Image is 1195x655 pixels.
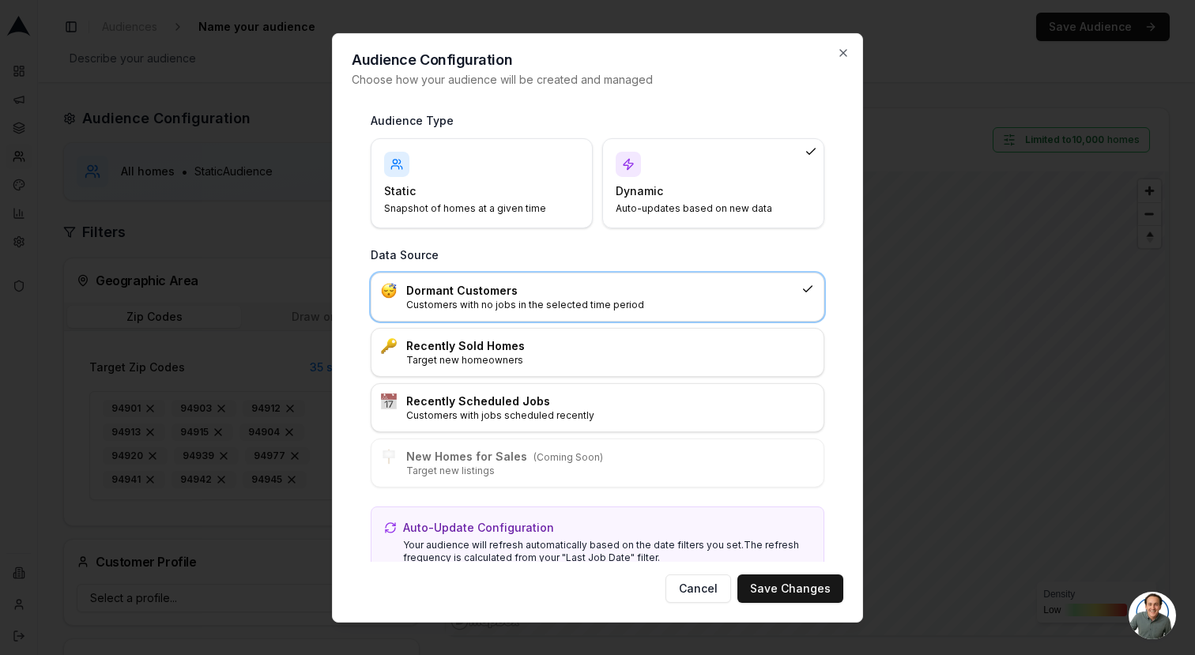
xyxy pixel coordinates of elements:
p: Customers with no jobs in the selected time period [406,298,795,311]
img: :key: [381,337,397,353]
h3: Dormant Customers [406,282,795,298]
div: :calendar:Recently Scheduled JobsCustomers with jobs scheduled recently [371,382,824,431]
span: (Coming Soon) [533,450,603,462]
h3: Recently Sold Homes [406,337,814,353]
img: :calendar: [381,393,397,408]
h4: Static [384,183,560,198]
div: StaticSnapshot of homes at a given time [371,137,593,228]
img: :sleeping: [381,282,397,298]
h3: Audience Type [371,112,824,128]
p: Choose how your audience will be created and managed [352,71,843,87]
div: DynamicAuto-updates based on new data [602,137,824,228]
button: Save Changes [737,574,843,603]
h4: Dynamic [616,183,792,198]
p: Auto-updates based on new data [616,201,792,214]
p: Auto-Update Configuration [403,519,554,535]
h3: Data Source [371,247,824,262]
p: Snapshot of homes at a given time [384,201,560,214]
p: Your audience will refresh automatically based on the date filters you set. The refresh frequency... [403,538,811,563]
h3: Recently Scheduled Jobs [406,393,814,408]
p: Customers with jobs scheduled recently [406,408,814,421]
p: Target new listings [406,464,814,476]
h2: Audience Configuration [352,52,843,66]
button: Cancel [665,574,731,603]
div: :key:Recently Sold HomesTarget new homeowners [371,327,824,376]
img: :placard: [381,448,397,464]
h3: New Homes for Sales [406,448,814,464]
p: Target new homeowners [406,353,814,366]
div: :placard:New Homes for Sales(Coming Soon)Target new listings [371,438,824,487]
div: :sleeping:Dormant CustomersCustomers with no jobs in the selected time period [371,272,824,321]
